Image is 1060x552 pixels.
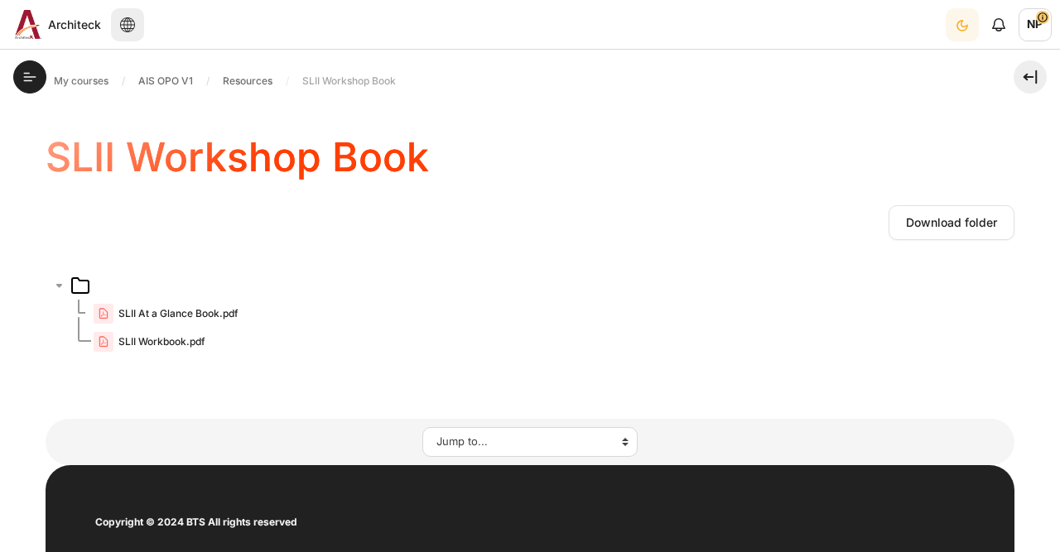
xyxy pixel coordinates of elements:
span: Architeck [48,16,101,33]
div: Dark Mode [947,7,977,41]
span: SLII At a Glance Book.pdf [118,306,238,321]
span: AIS OPO V1 [138,74,193,89]
a: SLII Workbook.pdfSLII Workbook.pdf [94,332,205,352]
a: Resources [216,71,279,91]
span: SLII Workshop Book [302,74,396,89]
a: AIS OPO V1 [132,71,200,91]
img: SLII Workbook.pdf [94,332,113,352]
nav: Navigation bar [46,68,1014,94]
a: SLII At a Glance Book.pdfSLII At a Glance Book.pdf [94,304,238,324]
button: Languages [111,8,144,41]
a: SLII Workshop Book [296,71,402,91]
a: User menu [1019,8,1052,41]
img: Architeck [15,10,41,39]
button: Light Mode Dark Mode [946,8,979,41]
span: SLII Workbook.pdf [118,334,205,349]
a: My courses [47,71,115,91]
div: Show notification window with no new notifications [982,8,1015,41]
h4: SLII Workshop Book [46,136,429,180]
strong: Copyright © 2024 BTS All rights reserved [95,516,297,528]
a: Architeck Architeck [8,10,101,39]
span: NP [1019,8,1052,41]
img: SLII At a Glance Book.pdf [94,304,113,324]
span: My courses [54,74,108,89]
span: Resources [223,74,272,89]
button: Download folder [889,205,1014,240]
